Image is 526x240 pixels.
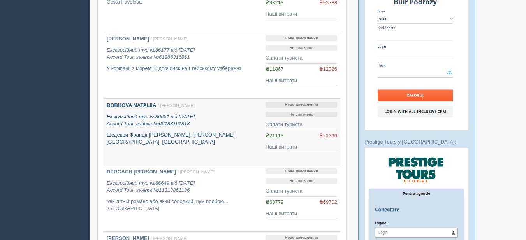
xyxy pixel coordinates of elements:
[266,112,337,117] p: Не оплачено
[158,103,195,108] span: / [PERSON_NAME]
[107,102,156,108] b: BOBKOVA NATALIIA
[266,144,337,151] div: Наші витрати
[266,102,337,108] p: Нове замовлення
[266,133,283,138] span: ₴21113
[266,187,337,195] div: Оплати туриста
[104,99,262,165] a: BOBKOVA NATALIIA / [PERSON_NAME] Екскурсійний тур №86651 від [DATE]Accord Tour, заявка №661831618...
[319,199,337,206] span: ₴69702
[266,45,337,51] p: Не оплачено
[266,121,337,128] div: Оплати туриста
[107,47,195,60] i: Екскурсійний тур №86177 від [DATE] Accord Tour, заявка №61886316861
[107,198,259,212] p: Мій літній романс або який солодкий шум прибою... [GEOGRAPHIC_DATA]
[107,65,259,72] p: У компанії з морем: Відпочинок на Егейському узбережжі
[266,199,283,205] span: ₴68779
[107,180,195,193] i: Екскурсійний тур №86649 від [DATE] Accord Tour, заявка №11313861186
[266,210,337,217] div: Наші витрати
[266,77,337,84] div: Наші витрати
[107,131,259,146] p: Шедеври Франції [PERSON_NAME], [PERSON_NAME][GEOGRAPHIC_DATA], [GEOGRAPHIC_DATA]
[364,138,469,145] p: :
[104,32,262,98] a: [PERSON_NAME] / [PERSON_NAME] Екскурсійний тур №86177 від [DATE]Accord Tour, заявка №61886316861 ...
[364,139,455,145] a: Prestige Tours у [GEOGRAPHIC_DATA]
[266,35,337,41] p: Нове замовлення
[266,11,337,18] div: Наші витрати
[107,169,176,175] b: DERGACH [PERSON_NAME]
[266,178,337,184] p: Не оплачено
[178,170,215,174] span: / [PERSON_NAME]
[266,54,337,62] div: Оплати туриста
[107,36,149,42] b: [PERSON_NAME]
[319,132,337,140] span: ₴21396
[266,168,337,174] p: Нове замовлення
[107,114,195,127] i: Екскурсійний тур №86651 від [DATE] Accord Tour, заявка №66183161813
[104,165,262,231] a: DERGACH [PERSON_NAME] / [PERSON_NAME] Екскурсійний тур №86649 від [DATE]Accord Tour, заявка №1131...
[151,37,188,41] span: / [PERSON_NAME]
[266,66,283,72] span: ₴11867
[319,66,337,73] span: ₴12026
